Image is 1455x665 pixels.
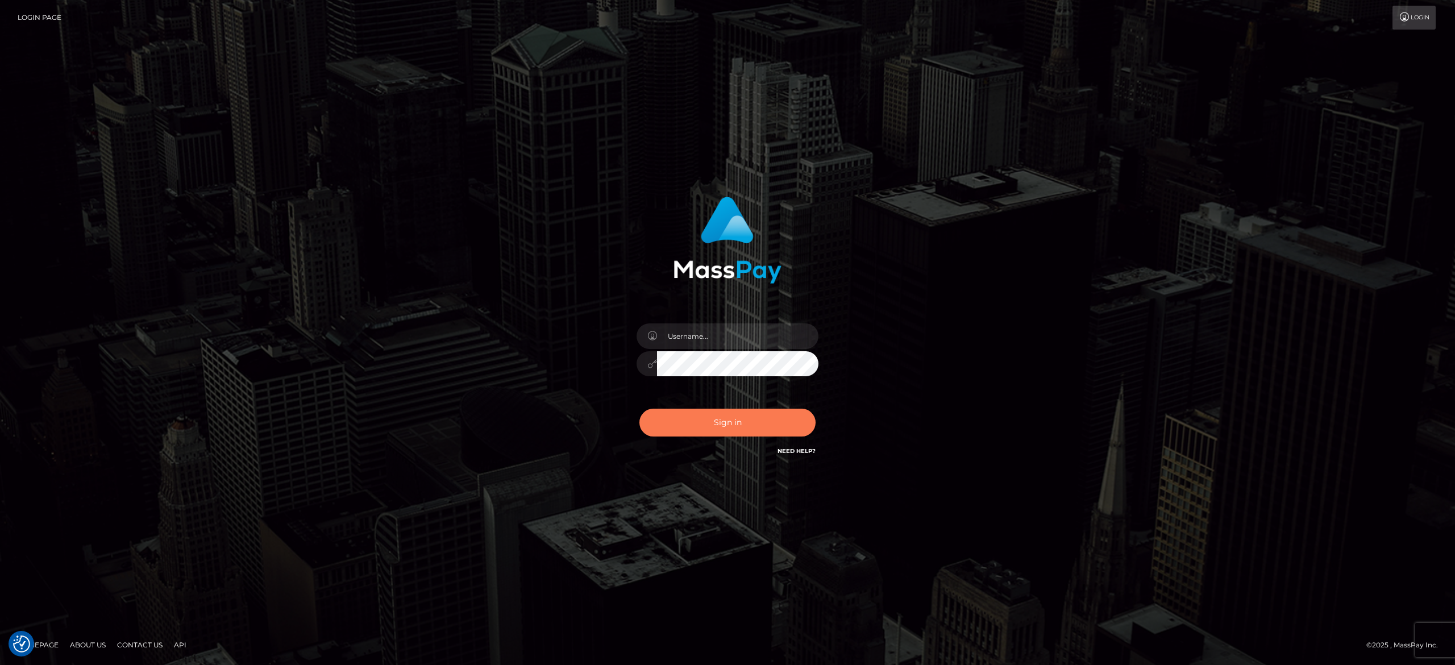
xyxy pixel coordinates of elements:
img: Revisit consent button [13,635,30,652]
a: Login Page [18,6,61,30]
img: MassPay Login [674,197,781,284]
a: Contact Us [113,636,167,654]
a: API [169,636,191,654]
a: Login [1392,6,1436,30]
input: Username... [657,323,818,349]
a: Need Help? [778,447,816,455]
a: About Us [65,636,110,654]
div: © 2025 , MassPay Inc. [1366,639,1446,651]
button: Consent Preferences [13,635,30,652]
button: Sign in [639,409,816,437]
a: Homepage [13,636,63,654]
